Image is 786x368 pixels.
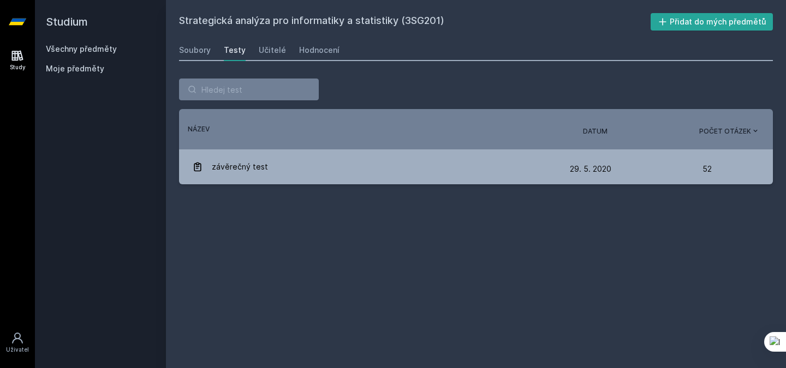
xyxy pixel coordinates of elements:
[699,126,760,136] button: Počet otázek
[179,79,319,100] input: Hledej test
[699,126,751,136] span: Počet otázek
[179,149,773,184] a: závěrečný test 29. 5. 2020 52
[46,63,104,74] span: Moje předměty
[6,346,29,354] div: Uživatel
[224,39,246,61] a: Testy
[583,126,608,136] button: Datum
[299,45,340,56] div: Hodnocení
[10,63,26,71] div: Study
[46,44,117,53] a: Všechny předměty
[2,44,33,77] a: Study
[2,326,33,359] a: Uživatel
[702,158,712,180] span: 52
[212,156,268,178] span: závěrečný test
[570,164,611,173] span: 29. 5. 2020
[224,45,246,56] div: Testy
[179,39,211,61] a: Soubory
[259,45,286,56] div: Učitelé
[651,13,773,31] button: Přidat do mých předmětů
[259,39,286,61] a: Učitelé
[179,45,211,56] div: Soubory
[188,124,210,134] button: Název
[299,39,340,61] a: Hodnocení
[179,13,651,31] h2: Strategická analýza pro informatiky a statistiky (3SG201)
